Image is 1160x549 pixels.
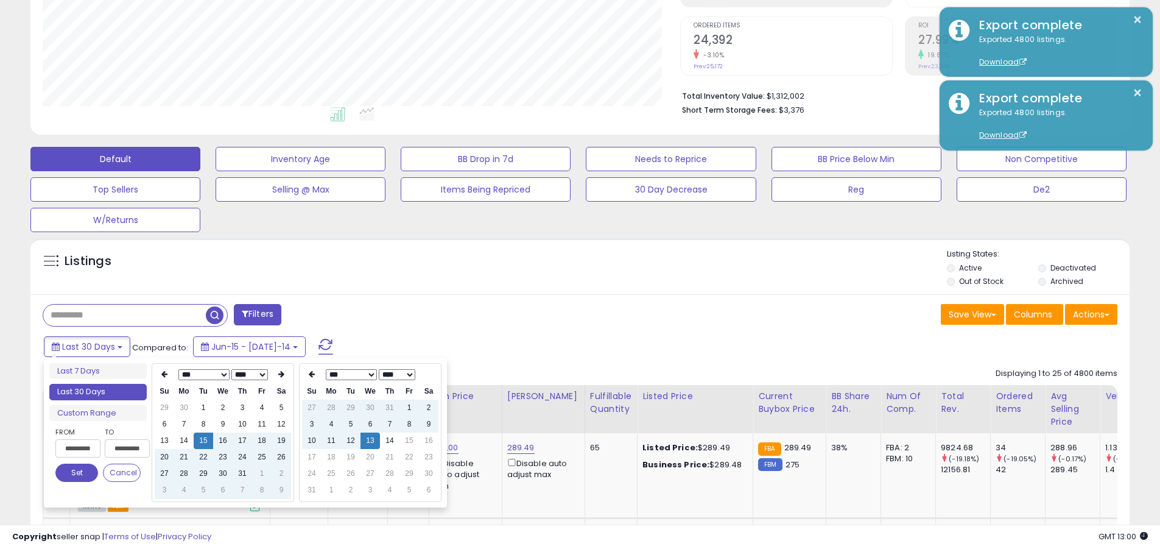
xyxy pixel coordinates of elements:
span: 289.49 [784,442,812,453]
td: 1 [252,466,272,482]
button: Last 30 Days [44,336,130,357]
div: Fulfillable Quantity [590,390,632,416]
div: Ordered Items [996,390,1040,416]
div: FBA: 2 [886,442,926,453]
div: seller snap | | [12,531,211,543]
td: 10 [302,433,322,449]
span: 2025-08-14 13:00 GMT [1098,531,1148,542]
th: We [213,383,233,400]
small: Prev: 23.35% [918,63,951,70]
td: 13 [360,433,380,449]
button: Set [55,464,98,482]
div: Current Buybox Price [758,390,821,416]
td: 16 [213,433,233,449]
td: 9 [213,416,233,433]
td: 29 [194,466,213,482]
td: 15 [399,433,419,449]
b: Listed Price: [642,442,698,453]
span: Ordered Items [694,23,892,29]
td: 4 [174,482,194,498]
td: 11 [252,416,272,433]
button: Reg [772,177,941,202]
button: × [1133,85,1142,101]
h2: 24,392 [694,33,892,49]
th: Su [155,383,174,400]
td: 14 [380,433,399,449]
td: 26 [272,449,291,466]
small: (-19.05%) [1004,454,1036,464]
td: 10 [233,416,252,433]
div: FBM: 10 [886,453,926,464]
div: Min Price [434,390,497,403]
td: 26 [341,466,360,482]
a: Download [979,130,1027,140]
td: 25 [252,449,272,466]
td: 21 [174,449,194,466]
th: Sa [272,383,291,400]
div: BB Share 24h. [831,390,876,416]
div: 42 [996,464,1045,475]
th: Fr [399,383,419,400]
div: Export complete [970,90,1144,107]
div: Avg Selling Price [1050,390,1095,428]
button: Save View [941,304,1004,325]
td: 2 [272,466,291,482]
div: Disable auto adjust min [434,456,493,492]
td: 24 [233,449,252,466]
td: 20 [360,449,380,466]
span: Columns [1014,308,1052,321]
b: Total Inventory Value: [682,91,765,101]
th: Th [380,383,399,400]
span: ROI [918,23,1117,29]
td: 6 [419,482,438,498]
button: Actions [1065,304,1117,325]
label: Out of Stock [959,276,1004,286]
small: (-19.18%) [949,454,979,464]
div: 65 [590,442,628,453]
span: $3,376 [779,104,804,116]
td: 2 [419,400,438,416]
td: 16 [419,433,438,449]
div: 12156.81 [941,464,990,475]
th: Su [302,383,322,400]
td: 1 [194,400,213,416]
td: 8 [194,416,213,433]
div: Disable auto adjust max [507,456,575,480]
button: BB Price Below Min [772,147,941,171]
button: Cancel [103,464,141,482]
div: Num of Comp. [886,390,930,416]
small: (-0.17%) [1058,454,1086,464]
td: 8 [399,416,419,433]
td: 23 [419,449,438,466]
th: Mo [322,383,341,400]
th: Mo [174,383,194,400]
span: Jun-15 - [DATE]-14 [211,341,290,353]
small: FBM [758,458,782,471]
b: Business Price: [642,459,709,470]
td: 30 [174,400,194,416]
td: 1 [399,400,419,416]
small: (-19.29%) [1113,454,1145,464]
a: Terms of Use [104,531,156,542]
td: 29 [399,466,419,482]
button: Non Competitive [957,147,1127,171]
td: 27 [155,466,174,482]
td: 8 [252,482,272,498]
div: Total Rev. [941,390,985,416]
button: Filters [234,304,281,325]
li: $1,312,002 [682,88,1108,102]
td: 5 [341,416,360,433]
button: × [1133,12,1142,27]
label: To [105,426,141,438]
td: 1 [322,482,341,498]
button: Default [30,147,200,171]
td: 18 [322,449,341,466]
th: Sa [419,383,438,400]
td: 4 [252,400,272,416]
td: 13 [155,433,174,449]
div: 38% [831,442,871,453]
td: 7 [174,416,194,433]
small: Prev: 25,172 [694,63,723,70]
div: $289.49 [642,442,743,453]
td: 31 [233,466,252,482]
